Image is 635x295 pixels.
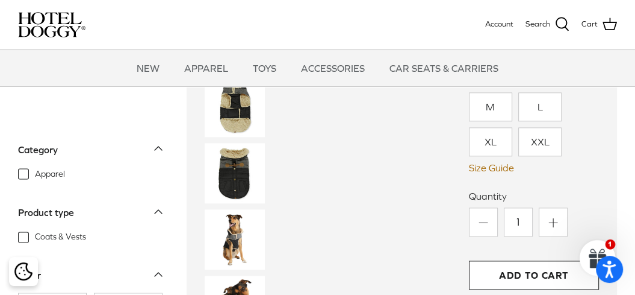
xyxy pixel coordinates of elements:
a: Search [525,17,569,33]
input: Quantity [504,208,533,236]
a: Cart [581,17,617,33]
div: Category [18,142,58,158]
span: Apparel [35,168,65,180]
a: M [469,92,512,121]
label: Quantity [469,189,599,203]
a: APPAREL [173,50,239,86]
a: Category [18,141,163,168]
a: Product type [18,203,163,230]
div: Product type [18,205,74,221]
span: Cart [581,18,598,31]
a: L [518,92,562,121]
button: Add to Cart [469,261,599,290]
span: Coats & Vests [35,231,86,243]
span: Account [485,19,513,28]
a: TOYS [242,50,287,86]
span: Search [525,18,550,31]
a: CAR SEATS & CARRIERS [379,50,509,86]
button: Cookie policy [13,261,34,282]
img: Cookie policy [14,262,33,281]
a: Color [18,266,163,293]
a: XL [469,127,512,156]
div: Cookie policy [9,257,38,286]
a: Account [485,18,513,31]
a: XXL [518,127,562,156]
a: NEW [126,50,170,86]
img: hoteldoggycom [18,12,85,37]
a: Size Guide [469,162,599,174]
a: ACCESSORIES [290,50,376,86]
